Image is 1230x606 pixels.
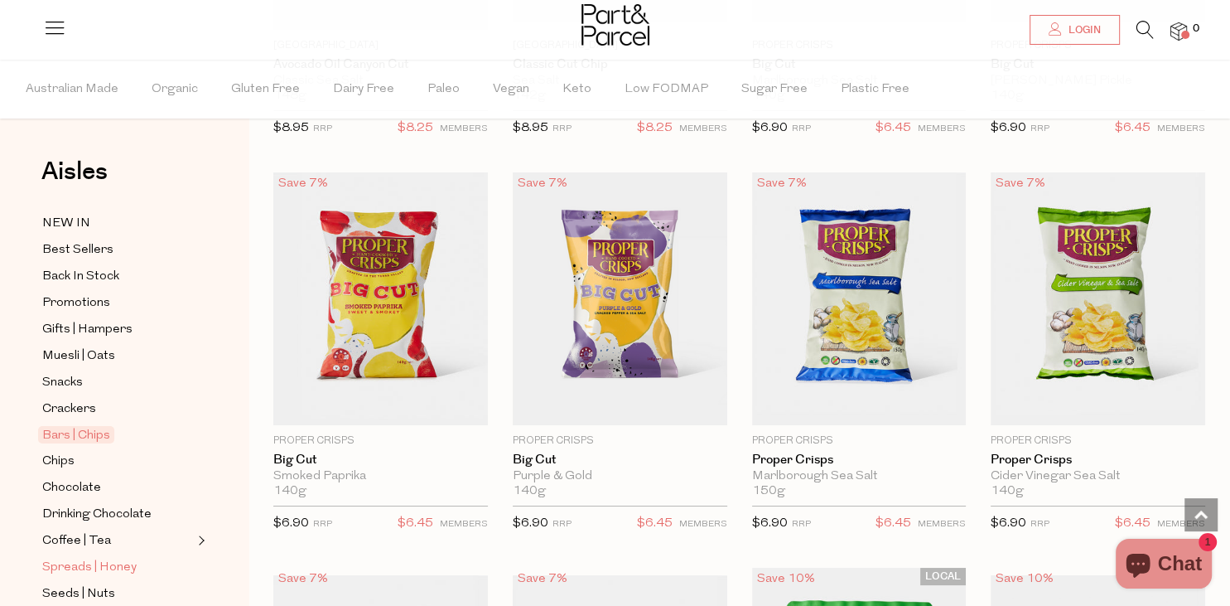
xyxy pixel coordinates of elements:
[1111,539,1217,593] inbox-online-store-chat: Shopify online store chat
[513,434,727,448] p: Proper Crisps
[741,61,808,119] span: Sugar Free
[42,266,193,287] a: Back In Stock
[427,61,460,119] span: Paleo
[991,434,1205,448] p: Proper Crisps
[991,568,1059,590] div: Save 10%
[38,426,114,444] span: Bars | Chips
[792,124,811,133] small: RRP
[552,520,572,529] small: RRP
[875,513,911,535] span: $6.45
[875,118,911,139] span: $6.45
[752,568,820,590] div: Save 10%
[562,61,591,119] span: Keto
[42,293,110,313] span: Promotions
[625,61,708,119] span: Low FODMAP
[752,469,967,484] div: Marlborough Sea Salt
[313,520,332,529] small: RRP
[637,513,673,535] span: $6.45
[42,452,75,472] span: Chips
[42,320,133,340] span: Gifts | Hampers
[41,153,108,190] span: Aisles
[513,484,546,499] span: 140g
[194,531,205,550] button: Expand/Collapse Coffee | Tea
[440,124,488,133] small: MEMBERS
[513,517,548,530] span: $6.90
[42,213,193,234] a: NEW IN
[313,124,332,133] small: RRP
[398,513,433,535] span: $6.45
[752,517,788,530] span: $6.90
[42,293,193,313] a: Promotions
[1157,124,1205,133] small: MEMBERS
[918,520,966,529] small: MEMBERS
[42,531,193,551] a: Coffee | Tea
[493,61,529,119] span: Vegan
[273,172,488,425] img: Big Cut
[42,531,111,551] span: Coffee | Tea
[991,122,1026,134] span: $6.90
[513,172,727,425] img: Big Cut
[440,520,488,529] small: MEMBERS
[1115,118,1150,139] span: $6.45
[273,469,488,484] div: Smoked Paprika
[679,124,727,133] small: MEMBERS
[513,453,727,468] a: Big Cut
[42,425,193,445] a: Bars | Chips
[1157,520,1205,529] small: MEMBERS
[752,172,812,195] div: Save 7%
[42,346,193,366] a: Muesli | Oats
[991,172,1205,425] img: Proper Crisps
[273,568,333,590] div: Save 7%
[991,172,1050,195] div: Save 7%
[1030,15,1120,45] a: Login
[752,484,785,499] span: 150g
[398,118,433,139] span: $8.25
[42,557,193,578] a: Spreads | Honey
[42,478,193,498] a: Chocolate
[26,61,118,119] span: Australian Made
[920,568,966,585] span: LOCAL
[273,122,309,134] span: $8.95
[273,434,488,448] p: Proper Crisps
[1030,520,1049,529] small: RRP
[42,240,193,260] a: Best Sellers
[841,61,909,119] span: Plastic Free
[42,347,115,366] span: Muesli | Oats
[273,453,488,468] a: Big Cut
[752,434,967,448] p: Proper Crisps
[42,584,193,604] a: Seeds | Nuts
[42,558,137,578] span: Spreads | Honey
[513,568,572,590] div: Save 7%
[42,372,193,393] a: Snacks
[679,520,727,529] small: MEMBERS
[991,469,1205,484] div: Cider Vinegar Sea Salt
[41,159,108,201] a: Aisles
[231,61,300,119] span: Gluten Free
[333,61,394,119] span: Dairy Free
[513,172,572,195] div: Save 7%
[42,400,96,419] span: Crackers
[273,517,309,530] span: $6.90
[273,172,333,195] div: Save 7%
[42,399,193,419] a: Crackers
[1064,23,1101,37] span: Login
[42,504,193,525] a: Drinking Chocolate
[513,122,548,134] span: $8.95
[752,172,967,425] img: Proper Crisps
[1115,513,1150,535] span: $6.45
[42,214,90,234] span: NEW IN
[991,453,1205,468] a: Proper Crisps
[792,520,811,529] small: RRP
[42,478,101,498] span: Chocolate
[991,517,1026,530] span: $6.90
[42,240,113,260] span: Best Sellers
[552,124,572,133] small: RRP
[42,584,115,604] span: Seeds | Nuts
[752,122,788,134] span: $6.90
[42,319,193,340] a: Gifts | Hampers
[42,451,193,472] a: Chips
[1030,124,1049,133] small: RRP
[581,4,649,46] img: Part&Parcel
[152,61,198,119] span: Organic
[273,484,306,499] span: 140g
